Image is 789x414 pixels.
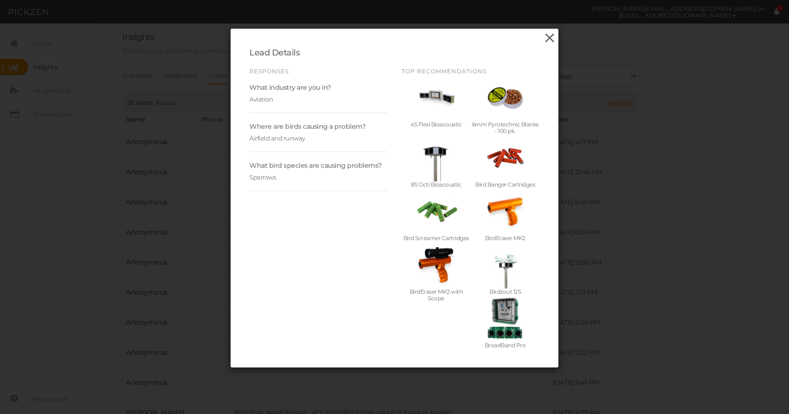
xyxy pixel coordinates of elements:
[249,91,387,103] div: Aviation
[471,295,540,349] a: BroadBand Pro
[471,121,540,134] div: 6mm Pyrotechnic Blanks - 100 pk.
[402,134,471,188] a: 8S Octi Bioacoustic
[249,169,387,181] div: Sparrows
[471,342,540,349] div: BroadBand Pro
[471,181,540,188] div: Bird Banger Cartridges
[249,68,387,74] h5: Responses
[402,181,471,188] div: 8S Octi Bioacoustic
[402,68,540,74] h5: Top recommendations
[402,235,471,242] div: Bird Screamer Cartridges
[249,123,387,130] div: Where are birds causing a problem?
[402,242,471,302] a: BirdEraser MK2 with Scope
[471,289,540,295] div: Birdzout 12S
[471,235,540,242] div: BirdEraser MK2
[471,134,540,188] a: Bird Banger Cartridges
[249,130,387,142] div: Airfield and runway
[402,74,471,128] a: 4S Flexi Bioacoustic
[471,188,540,242] a: BirdEraser MK2
[402,289,471,302] div: BirdEraser MK2 with Scope
[249,47,300,58] span: Lead Details
[249,162,387,169] div: What bird species are causing problems?
[471,242,540,295] a: Birdzout 12S
[249,84,387,91] div: What industry are you in?
[402,121,471,128] div: 4S Flexi Bioacoustic
[471,74,540,134] a: 6mm Pyrotechnic Blanks - 100 pk.
[402,188,471,242] a: Bird Screamer Cartridges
